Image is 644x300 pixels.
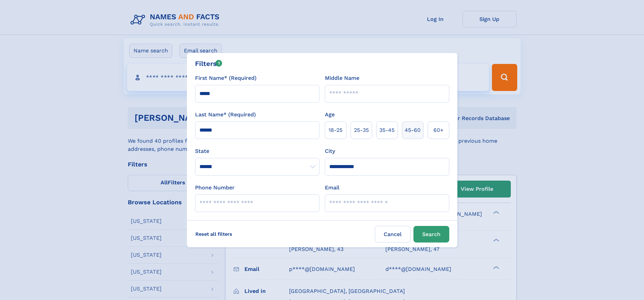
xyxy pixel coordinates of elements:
label: First Name* (Required) [195,74,257,82]
div: Filters [195,59,222,69]
label: Last Name* (Required) [195,111,256,119]
span: 18‑25 [329,126,342,134]
label: Reset all filters [191,226,237,242]
label: State [195,147,319,155]
span: 35‑45 [379,126,395,134]
button: Search [413,226,449,243]
span: 60+ [433,126,444,134]
label: Phone Number [195,184,235,192]
label: Age [325,111,335,119]
label: Cancel [375,226,411,243]
label: Middle Name [325,74,359,82]
span: 25‑35 [354,126,369,134]
span: 45‑60 [405,126,421,134]
label: Email [325,184,339,192]
label: City [325,147,335,155]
